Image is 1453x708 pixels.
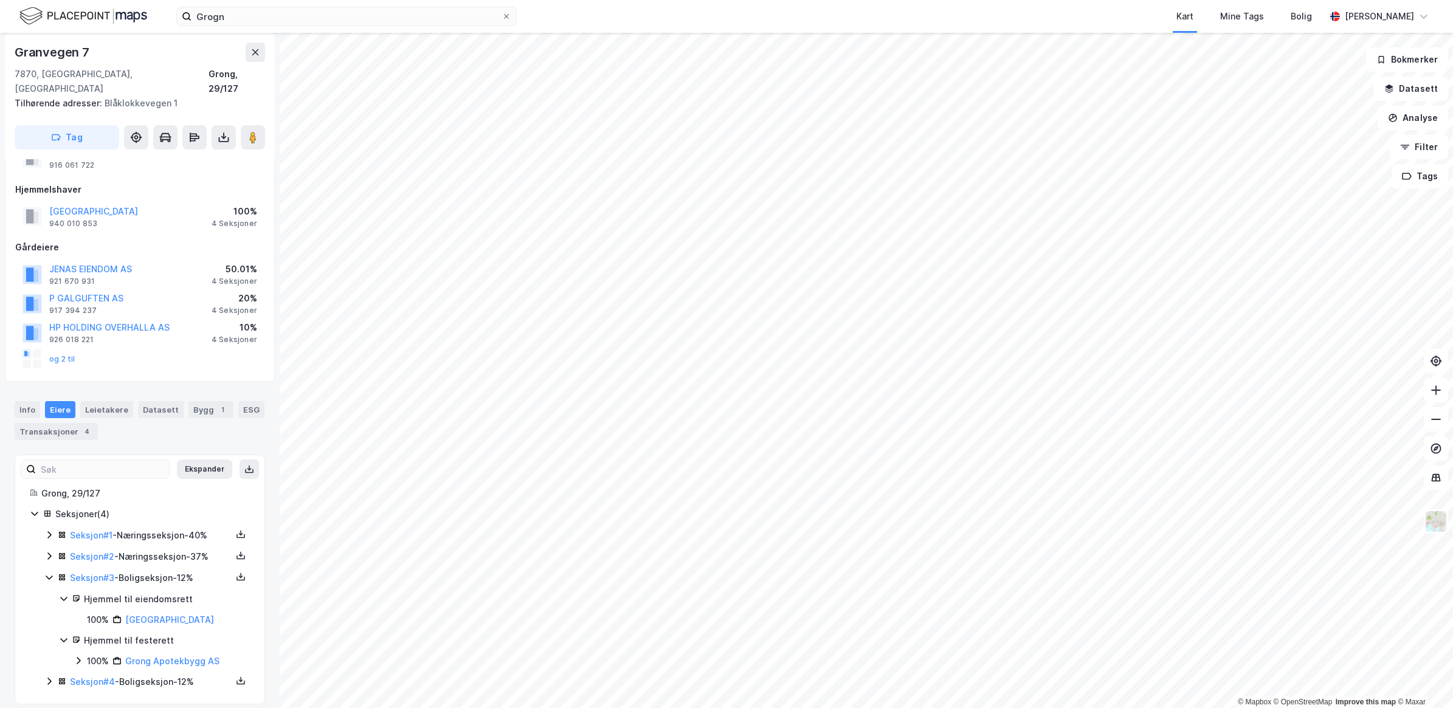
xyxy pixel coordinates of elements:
div: 4 Seksjoner [212,306,257,315]
div: Leietakere [80,401,133,418]
div: 4 Seksjoner [212,335,257,345]
div: Bolig [1291,9,1312,24]
div: 940 010 853 [49,219,97,229]
div: 921 670 931 [49,277,95,286]
div: 4 Seksjoner [212,219,257,229]
div: Eiere [45,401,75,418]
button: Filter [1390,135,1448,159]
div: 20% [212,291,257,306]
div: 926 018 221 [49,335,94,345]
div: 4 [81,425,93,438]
div: [PERSON_NAME] [1345,9,1414,24]
a: Seksjon#2 [70,551,114,562]
button: Analyse [1378,106,1448,130]
div: Grong, 29/127 [209,67,265,96]
div: Kart [1176,9,1193,24]
div: 1 [216,404,229,416]
a: Grong Apotekbygg AS [125,656,219,666]
div: 4 Seksjoner [212,277,257,286]
button: Tag [15,125,119,150]
div: 10% [212,320,257,335]
div: - Næringsseksjon - 40% [70,528,232,543]
a: Seksjon#3 [70,572,114,583]
iframe: Chat Widget [1392,650,1453,708]
div: ESG [238,401,264,418]
div: 100% [212,204,257,219]
div: - Boligseksjon - 12% [70,675,232,689]
div: Hjemmelshaver [15,182,264,197]
a: Seksjon#1 [70,530,112,540]
div: Bygg [188,401,233,418]
div: 916 061 722 [49,160,94,170]
div: 100% [87,613,109,627]
div: - Næringsseksjon - 37% [70,549,232,564]
button: Tags [1392,164,1448,188]
img: logo.f888ab2527a4732fd821a326f86c7f29.svg [19,5,147,27]
div: 7870, [GEOGRAPHIC_DATA], [GEOGRAPHIC_DATA] [15,67,209,96]
div: Hjemmel til eiendomsrett [84,592,250,607]
div: 50.01% [212,262,257,277]
div: Granvegen 7 [15,43,92,62]
div: - Boligseksjon - 12% [70,571,232,585]
a: Seksjon#4 [70,676,115,687]
input: Søk [36,460,169,478]
div: Transaksjoner [15,423,98,440]
div: Hjemmel til festerett [84,633,250,648]
div: Grong, 29/127 [41,486,250,501]
span: Tilhørende adresser: [15,98,105,108]
div: Gårdeiere [15,240,264,255]
div: Blåklokkevegen 1 [15,96,255,111]
button: Datasett [1374,77,1448,101]
input: Søk på adresse, matrikkel, gårdeiere, leietakere eller personer [192,7,502,26]
a: Improve this map [1336,698,1396,706]
a: [GEOGRAPHIC_DATA] [125,614,214,625]
div: 100% [87,654,109,668]
div: Info [15,401,40,418]
button: Ekspander [177,459,232,479]
div: 917 394 237 [49,306,97,315]
img: Z [1424,510,1448,533]
a: Mapbox [1238,698,1271,706]
div: Mine Tags [1220,9,1264,24]
button: Bokmerker [1366,47,1448,72]
div: Kontrollprogram for chat [1392,650,1453,708]
div: Seksjoner ( 4 ) [55,507,250,521]
a: OpenStreetMap [1274,698,1333,706]
div: Datasett [138,401,184,418]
